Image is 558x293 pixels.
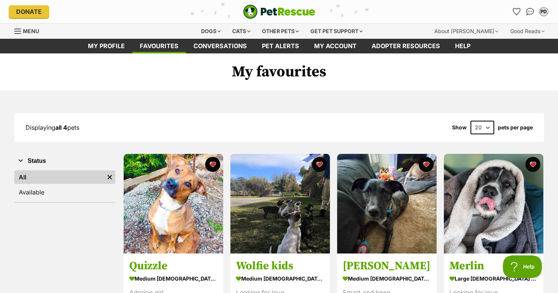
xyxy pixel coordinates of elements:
[538,6,550,18] button: My account
[80,39,132,53] a: My profile
[243,5,315,19] img: logo-e224e6f780fb5917bec1dbf3a21bbac754714ae5b6737aabdf751b685950b380.svg
[14,24,44,37] a: Menu
[243,5,315,19] a: PetRescue
[525,157,540,172] button: favourite
[9,5,49,18] a: Donate
[511,6,523,18] a: Favourites
[14,156,115,166] button: Status
[124,154,223,254] img: Quizzle
[305,24,368,39] div: Get pet support
[498,124,533,131] label: pets per page
[511,6,550,18] ul: Account quick links
[230,154,330,254] img: Wolfie kids
[364,39,448,53] a: Adopter resources
[540,8,547,15] div: PD
[257,24,304,39] div: Other pets
[444,154,543,254] img: Merlin
[132,39,186,53] a: Favourites
[429,24,504,39] div: About [PERSON_NAME]
[196,24,226,39] div: Dogs
[55,124,67,131] strong: all 4
[205,157,220,172] button: favourite
[343,259,431,273] h3: [PERSON_NAME]
[505,24,550,39] div: Good Reads
[343,273,431,284] div: medium [DEMOGRAPHIC_DATA] Dog
[186,39,254,53] a: conversations
[449,273,538,284] div: large [DEMOGRAPHIC_DATA] Dog
[14,169,115,202] div: Status
[524,6,536,18] a: Conversations
[307,39,364,53] a: My account
[129,259,218,273] h3: Quizzle
[337,154,437,254] img: Reggie
[129,273,218,284] div: medium [DEMOGRAPHIC_DATA] Dog
[14,185,115,199] a: Available
[236,273,324,284] div: medium [DEMOGRAPHIC_DATA] Dog
[104,170,115,184] a: Remove filter
[23,28,39,34] span: Menu
[236,259,324,273] h3: Wolfie kids
[419,157,434,172] button: favourite
[227,24,256,39] div: Cats
[452,124,467,131] span: Show
[448,39,478,53] a: Help
[254,39,307,53] a: Pet alerts
[26,124,79,131] span: Displaying pets
[312,157,327,172] button: favourite
[449,259,538,273] h3: Merlin
[526,8,534,15] img: chat-41dd97257d64d25036548639549fe6c8038ab92f7586957e7f3b1b290dea8141.svg
[503,255,543,278] iframe: Help Scout Beacon - Open
[14,170,104,184] a: All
